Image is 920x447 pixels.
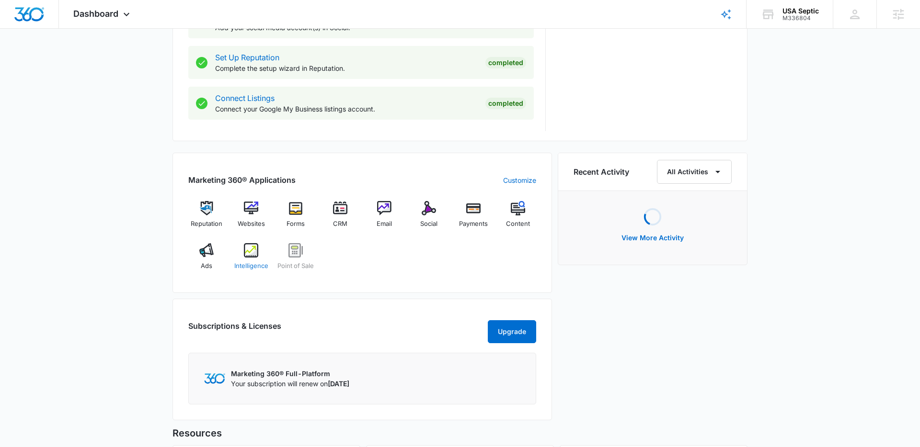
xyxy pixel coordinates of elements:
[503,175,536,185] a: Customize
[188,320,281,339] h2: Subscriptions & Licenses
[215,63,478,73] p: Complete the setup wizard in Reputation.
[322,201,358,235] a: CRM
[333,219,347,229] span: CRM
[377,219,392,229] span: Email
[488,320,536,343] button: Upgrade
[277,261,314,271] span: Point of Sale
[231,379,349,389] p: Your subscription will renew on
[215,104,478,114] p: Connect your Google My Business listings account.
[233,201,270,235] a: Websites
[231,369,349,379] p: Marketing 360® Full-Platform
[204,373,225,383] img: Marketing 360 Logo
[782,7,819,15] div: account name
[233,243,270,278] a: Intelligence
[188,243,225,278] a: Ads
[188,174,296,186] h2: Marketing 360® Applications
[328,380,349,388] span: [DATE]
[459,219,488,229] span: Payments
[485,57,526,68] div: Completed
[287,219,305,229] span: Forms
[574,166,629,178] h6: Recent Activity
[215,53,279,62] a: Set Up Reputation
[420,219,437,229] span: Social
[277,201,314,235] a: Forms
[411,201,448,235] a: Social
[215,93,275,103] a: Connect Listings
[366,201,403,235] a: Email
[485,98,526,109] div: Completed
[188,201,225,235] a: Reputation
[234,261,268,271] span: Intelligence
[612,226,693,249] button: View More Activity
[455,201,492,235] a: Payments
[657,160,732,184] button: All Activities
[238,219,265,229] span: Websites
[201,261,212,271] span: Ads
[506,219,530,229] span: Content
[191,219,222,229] span: Reputation
[499,201,536,235] a: Content
[73,9,118,19] span: Dashboard
[277,243,314,278] a: Point of Sale
[172,426,747,440] h5: Resources
[782,15,819,22] div: account id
